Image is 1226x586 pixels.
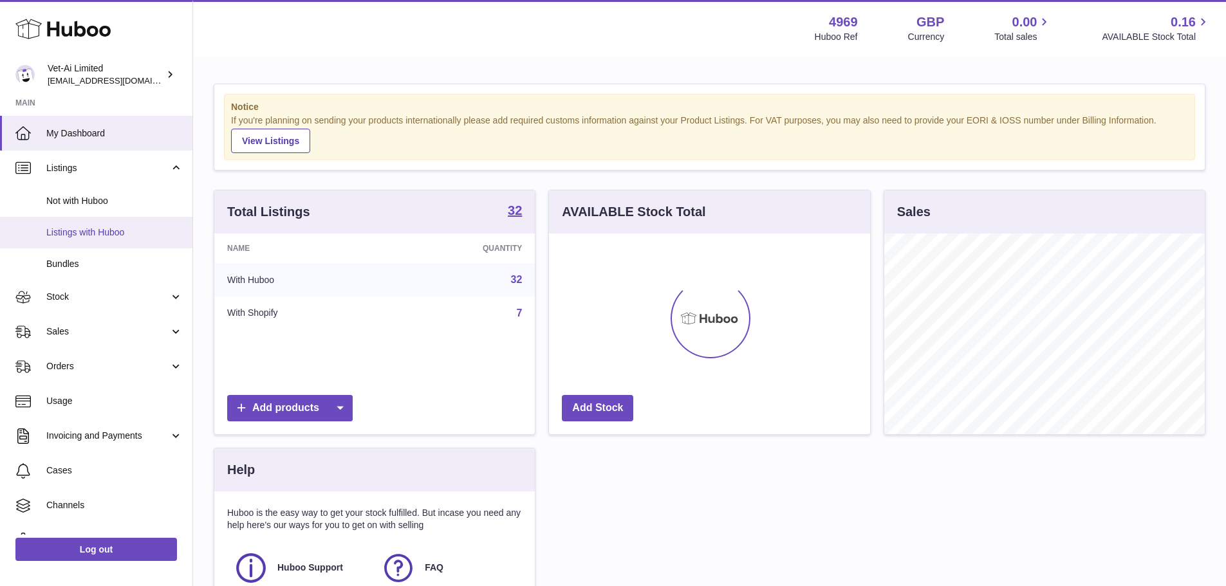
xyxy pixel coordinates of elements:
[387,233,535,263] th: Quantity
[15,65,35,84] img: internalAdmin-4969@internal.huboo.com
[214,233,387,263] th: Name
[1102,14,1211,43] a: 0.16 AVAILABLE Stock Total
[15,538,177,561] a: Log out
[46,325,169,338] span: Sales
[1171,14,1196,31] span: 0.16
[425,562,443,574] span: FAQ
[381,551,515,585] a: FAQ
[562,395,633,421] a: Add Stock
[227,203,310,221] h3: Total Listings
[227,507,522,531] p: Huboo is the easy way to get your stock fulfilled. But incase you need any help here's our ways f...
[46,360,169,372] span: Orders
[508,204,522,219] a: 32
[48,75,189,86] span: [EMAIL_ADDRESS][DOMAIN_NAME]
[214,263,387,297] td: With Huboo
[46,291,169,303] span: Stock
[46,226,183,239] span: Listings with Huboo
[897,203,931,221] h3: Sales
[231,114,1188,153] div: If you're planning on sending your products internationally please add required customs informati...
[46,258,183,270] span: Bundles
[508,204,522,217] strong: 32
[277,562,343,574] span: Huboo Support
[994,14,1052,43] a: 0.00 Total sales
[516,307,522,318] a: 7
[908,31,945,43] div: Currency
[46,162,169,174] span: Listings
[562,203,705,221] h3: AVAILABLE Stock Total
[227,461,255,479] h3: Help
[46,430,169,442] span: Invoicing and Payments
[46,464,183,477] span: Cases
[234,551,368,585] a: Huboo Support
[916,14,944,31] strong: GBP
[994,31,1052,43] span: Total sales
[48,62,163,87] div: Vet-Ai Limited
[227,395,353,421] a: Add products
[1102,31,1211,43] span: AVAILABLE Stock Total
[46,195,183,207] span: Not with Huboo
[46,499,183,511] span: Channels
[46,534,183,546] span: Settings
[231,129,310,153] a: View Listings
[829,14,858,31] strong: 4969
[815,31,858,43] div: Huboo Ref
[46,127,183,140] span: My Dashboard
[46,395,183,407] span: Usage
[511,274,523,285] a: 32
[1012,14,1037,31] span: 0.00
[231,101,1188,113] strong: Notice
[214,297,387,330] td: With Shopify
